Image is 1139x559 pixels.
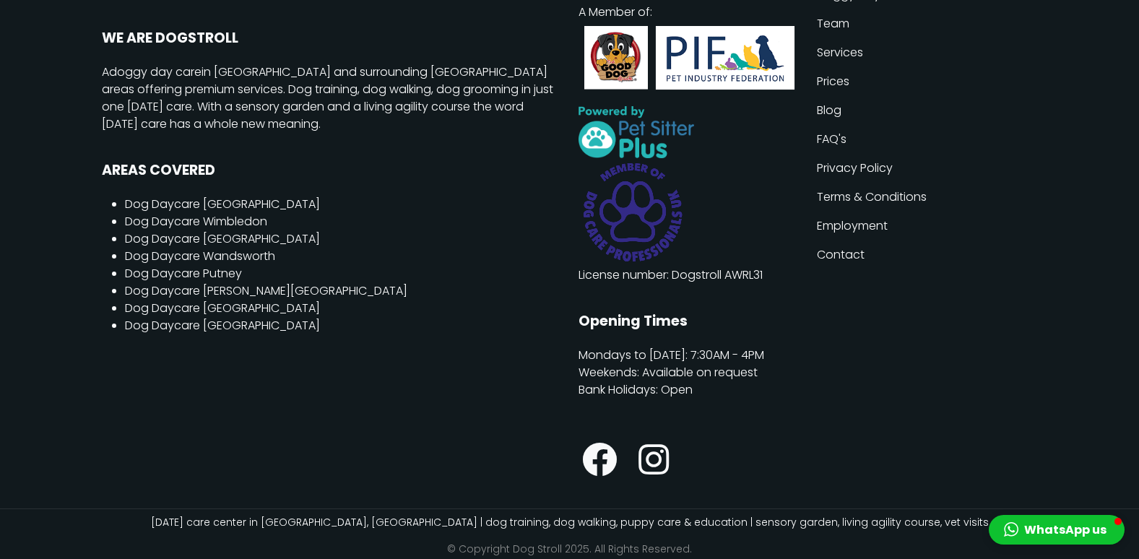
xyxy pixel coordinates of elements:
a: Dog Daycare [PERSON_NAME][GEOGRAPHIC_DATA] [125,282,407,299]
button: WhatsApp us [989,515,1125,545]
a: Dog Daycare Wandsworth [125,248,275,264]
a: Dog Daycare [GEOGRAPHIC_DATA] [125,230,320,247]
p: A in [GEOGRAPHIC_DATA] and surrounding [GEOGRAPHIC_DATA] areas offering premium services. Dog tra... [102,64,561,133]
a: FAQ's [817,125,1038,154]
h2: AREAS COVERED [102,162,561,178]
p: Mondays to [DATE]: 7:30AM - 4PM Weekends: Available on request Bank Holidays: Open [579,347,800,399]
p: A Member of: [579,4,800,95]
a: License number: Dogstroll AWRL31 [579,266,763,283]
a: Dog Daycare [GEOGRAPHIC_DATA] [125,196,320,212]
a: Team [817,9,1038,38]
a: Dog Daycare Wimbledon [125,213,267,230]
a: Services [817,38,1038,67]
a: Privacy Policy [817,154,1038,183]
h2: WE ARE DOGSTROLL [102,30,561,46]
img: Member of Purple [579,158,687,266]
p: [DATE] care center in [GEOGRAPHIC_DATA], [GEOGRAPHIC_DATA] | dog training, dog walking, puppy car... [102,515,1038,530]
h2: Opening Times [579,313,800,329]
a: Prices [817,67,1038,96]
a: Dog Daycare [GEOGRAPHIC_DATA] [125,317,320,334]
a: Employment [817,212,1038,240]
img: professional dog day care software [579,106,694,158]
a: doggy day care [109,64,202,80]
a: Dog Daycare Putney [125,265,242,282]
a: Terms & Conditions [817,183,1038,212]
a: Contact [817,240,1038,269]
img: PIF [579,21,800,95]
a: Blog [817,96,1038,125]
a: Dog Daycare [GEOGRAPHIC_DATA] [125,300,320,316]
